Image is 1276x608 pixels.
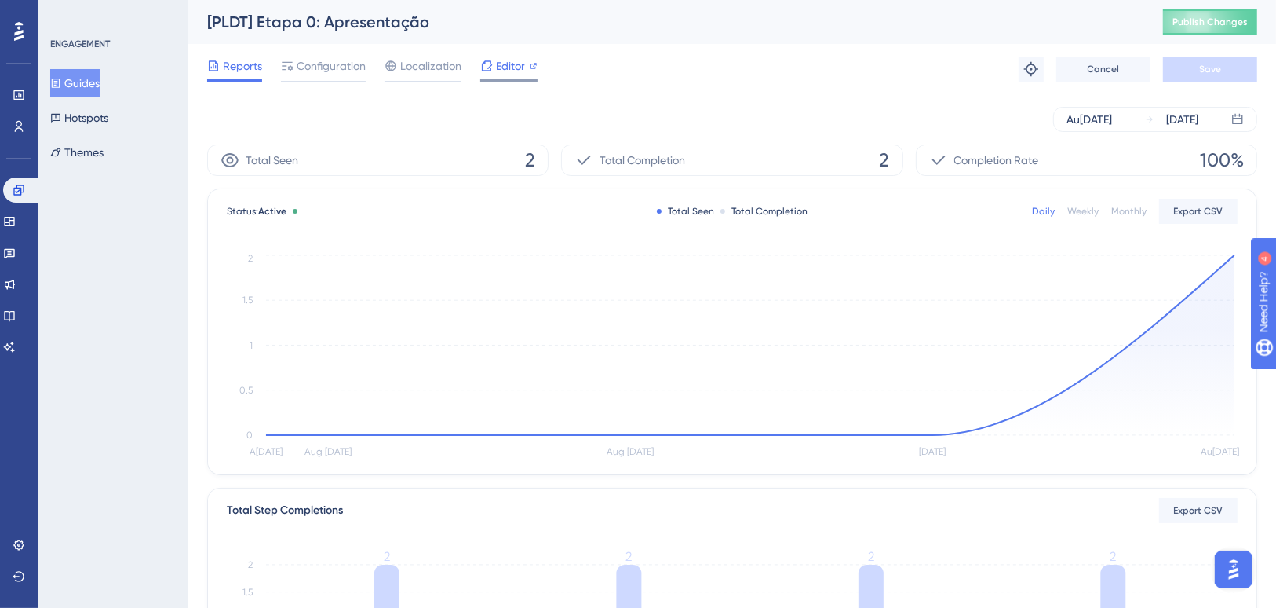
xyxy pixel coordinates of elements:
tspan: 0 [246,430,253,441]
button: Guides [50,69,100,97]
tspan: Au[DATE] [1201,447,1239,458]
span: Total Seen [246,151,298,170]
div: Monthly [1111,205,1147,218]
span: 100% [1200,148,1244,173]
span: Save [1199,63,1221,75]
tspan: 0.5 [239,385,253,396]
div: [DATE] [1167,110,1199,129]
tspan: 1 [250,340,253,351]
span: Total Completion [600,151,685,170]
tspan: A[DATE] [250,447,283,458]
span: Need Help? [37,4,98,23]
div: Total Completion [720,205,808,218]
span: Active [258,206,286,217]
div: Au[DATE] [1066,110,1112,129]
button: Export CSV [1159,498,1238,523]
span: 2 [525,148,535,173]
tspan: 1.5 [242,295,253,306]
div: Daily [1032,205,1055,218]
div: 4 [109,8,114,20]
tspan: 2 [626,549,633,564]
tspan: Aug [DATE] [607,447,654,458]
span: Configuration [297,57,366,75]
button: Cancel [1056,57,1150,82]
tspan: 2 [1110,549,1117,564]
span: Export CSV [1174,205,1223,218]
div: Total Step Completions [227,501,343,520]
span: Publish Changes [1172,16,1248,28]
span: Cancel [1088,63,1120,75]
iframe: UserGuiding AI Assistant Launcher [1210,546,1257,593]
button: Export CSV [1159,199,1238,224]
tspan: Aug [DATE] [304,447,352,458]
tspan: 2 [248,559,253,570]
button: Themes [50,138,104,167]
span: Editor [496,57,525,75]
button: Hotspots [50,104,108,132]
span: Reports [223,57,262,75]
tspan: 2 [868,549,874,564]
div: [PLDT] Etapa 0: Apresentação [207,11,1124,33]
span: Export CSV [1174,504,1223,517]
div: Weekly [1067,205,1099,218]
button: Publish Changes [1163,9,1257,35]
button: Save [1163,57,1257,82]
tspan: 1.5 [242,587,253,598]
div: ENGAGEMENT [50,38,110,50]
span: Completion Rate [954,151,1039,170]
tspan: 2 [248,254,253,265]
span: Status: [227,205,286,218]
span: 2 [880,148,890,173]
div: Total Seen [657,205,714,218]
span: Localization [400,57,461,75]
tspan: [DATE] [919,447,946,458]
tspan: 2 [384,549,390,564]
